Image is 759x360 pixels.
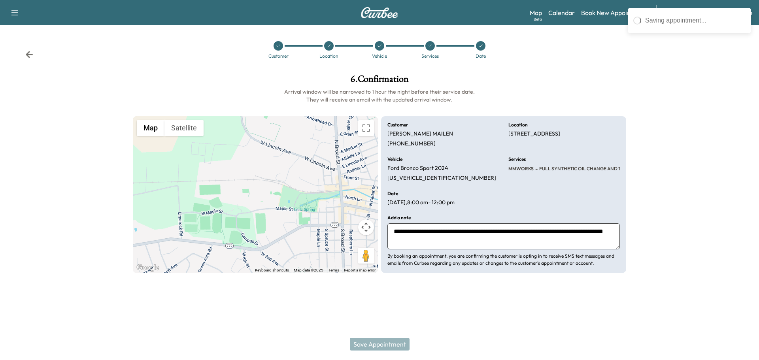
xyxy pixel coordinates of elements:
[133,74,626,88] h1: 6 . Confirmation
[421,54,439,58] div: Services
[137,120,164,136] button: Show street map
[358,120,374,136] button: Toggle fullscreen view
[387,130,453,138] p: [PERSON_NAME] MAILEN
[508,123,528,127] h6: Location
[387,191,398,196] h6: Date
[387,140,436,147] p: [PHONE_NUMBER]
[294,268,323,272] span: Map data ©2025
[645,16,746,25] div: Saving appointment...
[25,51,33,58] div: Back
[133,88,626,104] h6: Arrival window will be narrowed to 1 hour the night before their service date. They will receive ...
[387,253,620,267] p: By booking an appointment, you are confirming the customer is opting in to receive SMS text messa...
[372,54,387,58] div: Vehicle
[387,215,411,220] h6: Add a note
[361,7,398,18] img: Curbee Logo
[476,54,486,58] div: Date
[387,175,496,182] p: [US_VEHICLE_IDENTIFICATION_NUMBER]
[538,166,695,172] span: FULL SYNTHETIC OIL CHANGE AND TIRE ROTATION - WORKS PACKAGE
[534,165,538,173] span: -
[530,8,542,17] a: MapBeta
[534,16,542,22] div: Beta
[508,157,526,162] h6: Services
[268,54,289,58] div: Customer
[135,263,161,273] img: Google
[358,219,374,235] button: Map camera controls
[387,157,402,162] h6: Vehicle
[135,263,161,273] a: Open this area in Google Maps (opens a new window)
[508,166,534,172] span: MMWORKS
[319,54,338,58] div: Location
[581,8,648,17] a: Book New Appointment
[508,130,560,138] p: [STREET_ADDRESS]
[387,199,455,206] p: [DATE] , 8:00 am - 12:00 pm
[387,123,408,127] h6: Customer
[328,268,339,272] a: Terms
[344,268,376,272] a: Report a map error
[548,8,575,17] a: Calendar
[164,120,204,136] button: Show satellite imagery
[358,248,374,264] button: Drag Pegman onto the map to open Street View
[387,165,448,172] p: Ford Bronco Sport 2024
[255,268,289,273] button: Keyboard shortcuts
